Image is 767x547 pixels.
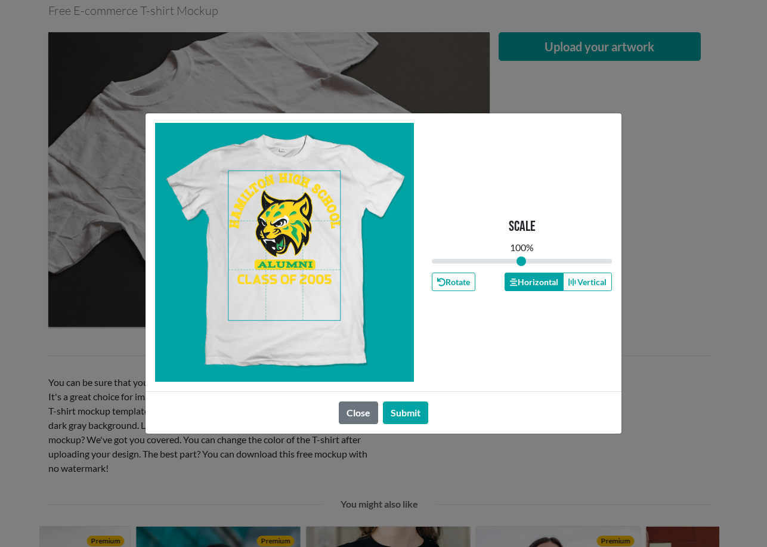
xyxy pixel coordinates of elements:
[509,218,536,236] p: Scale
[505,273,563,291] button: Horizontal
[383,401,428,424] button: Submit
[432,273,475,291] button: Rotate
[339,401,378,424] button: Close
[510,240,534,255] div: 100 %
[563,273,612,291] button: Vertical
